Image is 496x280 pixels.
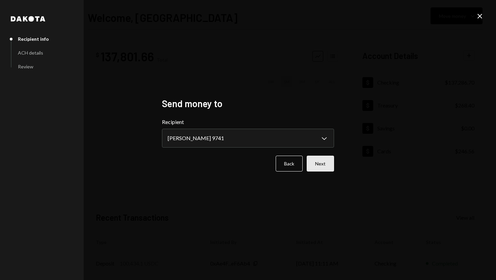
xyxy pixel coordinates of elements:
div: Recipient info [18,36,49,42]
label: Recipient [162,118,334,126]
h2: Send money to [162,97,334,110]
button: Recipient [162,129,334,148]
button: Back [276,156,303,172]
button: Next [307,156,334,172]
div: ACH details [18,50,43,56]
div: Review [18,64,33,69]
